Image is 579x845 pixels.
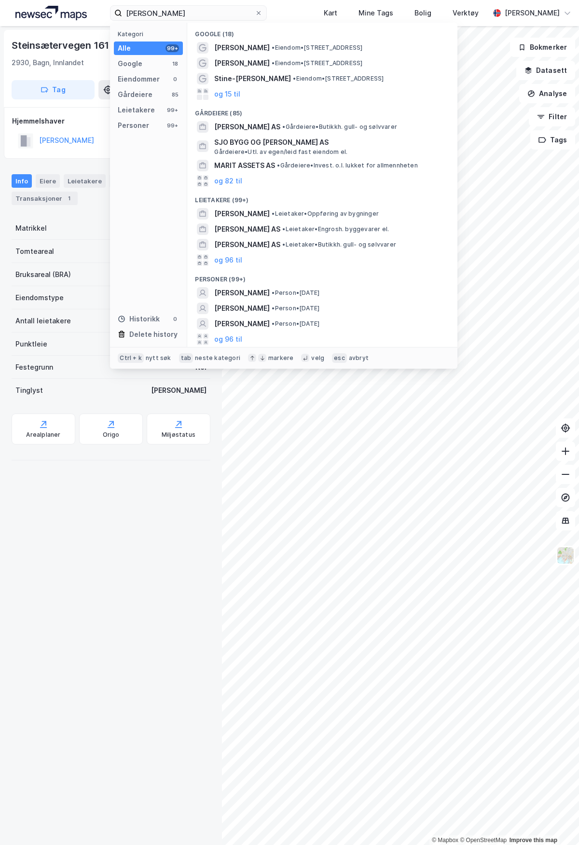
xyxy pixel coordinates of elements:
[118,120,149,131] div: Personer
[165,106,179,114] div: 99+
[165,44,179,52] div: 99+
[531,799,579,845] div: Kontrollprogram for chat
[529,107,575,126] button: Filter
[15,338,47,350] div: Punktleie
[12,192,78,205] div: Transaksjoner
[15,246,54,257] div: Tomteareal
[162,431,195,439] div: Miljøstatus
[64,174,106,188] div: Leietakere
[272,320,275,327] span: •
[15,385,43,396] div: Tinglyst
[214,175,242,187] button: og 82 til
[516,61,575,80] button: Datasett
[272,210,379,218] span: Leietaker • Oppføring av bygninger
[214,318,270,330] span: [PERSON_NAME]
[195,354,240,362] div: neste kategori
[12,174,32,188] div: Info
[118,42,131,54] div: Alle
[15,269,71,280] div: Bruksareal (BRA)
[103,431,120,439] div: Origo
[272,320,319,328] span: Person • [DATE]
[282,225,389,233] span: Leietaker • Engrosh. byggevarer el.
[349,354,369,362] div: avbryt
[118,73,160,85] div: Eiendommer
[505,7,560,19] div: [PERSON_NAME]
[272,305,275,312] span: •
[272,210,275,217] span: •
[460,837,507,844] a: OpenStreetMap
[187,189,457,206] div: Leietakere (99+)
[293,75,384,83] span: Eiendom • [STREET_ADDRESS]
[15,361,53,373] div: Festegrunn
[214,148,347,156] span: Gårdeiere • Utl. av egen/leid fast eiendom el.
[214,208,270,220] span: [PERSON_NAME]
[64,194,74,203] div: 1
[272,59,362,67] span: Eiendom • [STREET_ADDRESS]
[118,353,144,363] div: Ctrl + k
[12,80,95,99] button: Tag
[15,222,47,234] div: Matrikkel
[214,223,280,235] span: [PERSON_NAME] AS
[272,44,362,52] span: Eiendom • [STREET_ADDRESS]
[214,239,280,250] span: [PERSON_NAME] AS
[12,38,111,53] div: Steinsætervegen 161
[15,6,87,20] img: logo.a4113a55bc3d86da70a041830d287a7e.svg
[118,313,160,325] div: Historikk
[324,7,337,19] div: Kart
[453,7,479,19] div: Verktøy
[146,354,171,362] div: nytt søk
[118,58,142,69] div: Google
[277,162,280,169] span: •
[165,122,179,129] div: 99+
[122,6,255,20] input: Søk på adresse, matrikkel, gårdeiere, leietakere eller personer
[110,174,146,188] div: Datasett
[171,91,179,98] div: 85
[129,329,178,340] div: Delete history
[118,89,152,100] div: Gårdeiere
[272,305,319,312] span: Person • [DATE]
[214,333,242,345] button: og 96 til
[358,7,393,19] div: Mine Tags
[214,73,291,84] span: Stine-[PERSON_NAME]
[214,254,242,266] button: og 96 til
[519,84,575,103] button: Analyse
[282,225,285,233] span: •
[214,160,275,171] span: MARIT ASSETS AS
[187,102,457,119] div: Gårdeiere (85)
[432,837,458,844] a: Mapbox
[530,130,575,150] button: Tags
[214,88,240,100] button: og 15 til
[277,162,417,169] span: Gårdeiere • Invest. o.l. lukket for allmennheten
[214,57,270,69] span: [PERSON_NAME]
[282,123,397,131] span: Gårdeiere • Butikkh. gull- og sølvvarer
[36,174,60,188] div: Eiere
[282,241,396,249] span: Leietaker • Butikkh. gull- og sølvvarer
[214,137,446,148] span: SJO BYGG OG [PERSON_NAME] AS
[332,353,347,363] div: esc
[214,303,270,314] span: [PERSON_NAME]
[282,241,285,248] span: •
[26,431,60,439] div: Arealplaner
[118,104,155,116] div: Leietakere
[214,42,270,54] span: [PERSON_NAME]
[151,385,207,396] div: [PERSON_NAME]
[510,837,557,844] a: Improve this map
[187,268,457,285] div: Personer (99+)
[118,30,183,38] div: Kategori
[179,353,193,363] div: tab
[414,7,431,19] div: Bolig
[272,289,319,297] span: Person • [DATE]
[293,75,296,82] span: •
[510,38,575,57] button: Bokmerker
[268,354,293,362] div: markere
[171,60,179,68] div: 18
[15,292,64,304] div: Eiendomstype
[171,315,179,323] div: 0
[12,115,210,127] div: Hjemmelshaver
[15,315,71,327] div: Antall leietakere
[214,287,270,299] span: [PERSON_NAME]
[556,546,575,565] img: Z
[311,354,324,362] div: velg
[272,59,275,67] span: •
[531,799,579,845] iframe: Chat Widget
